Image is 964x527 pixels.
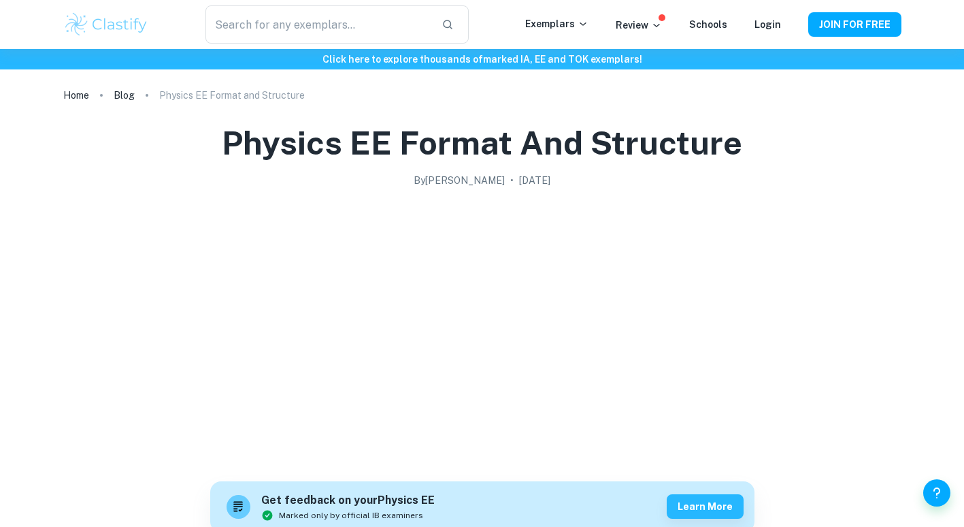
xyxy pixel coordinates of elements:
[63,11,150,38] img: Clastify logo
[616,18,662,33] p: Review
[205,5,430,44] input: Search for any exemplars...
[210,193,754,466] img: Physics EE Format and Structure cover image
[279,509,423,522] span: Marked only by official IB examiners
[114,86,135,105] a: Blog
[519,173,550,188] h2: [DATE]
[689,19,727,30] a: Schools
[261,492,435,509] h6: Get feedback on your Physics EE
[3,52,961,67] h6: Click here to explore thousands of marked IA, EE and TOK exemplars !
[525,16,588,31] p: Exemplars
[667,494,744,519] button: Learn more
[414,173,505,188] h2: By [PERSON_NAME]
[159,88,305,103] p: Physics EE Format and Structure
[222,121,742,165] h1: Physics EE Format and Structure
[754,19,781,30] a: Login
[923,479,950,507] button: Help and Feedback
[63,86,89,105] a: Home
[808,12,901,37] button: JOIN FOR FREE
[510,173,514,188] p: •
